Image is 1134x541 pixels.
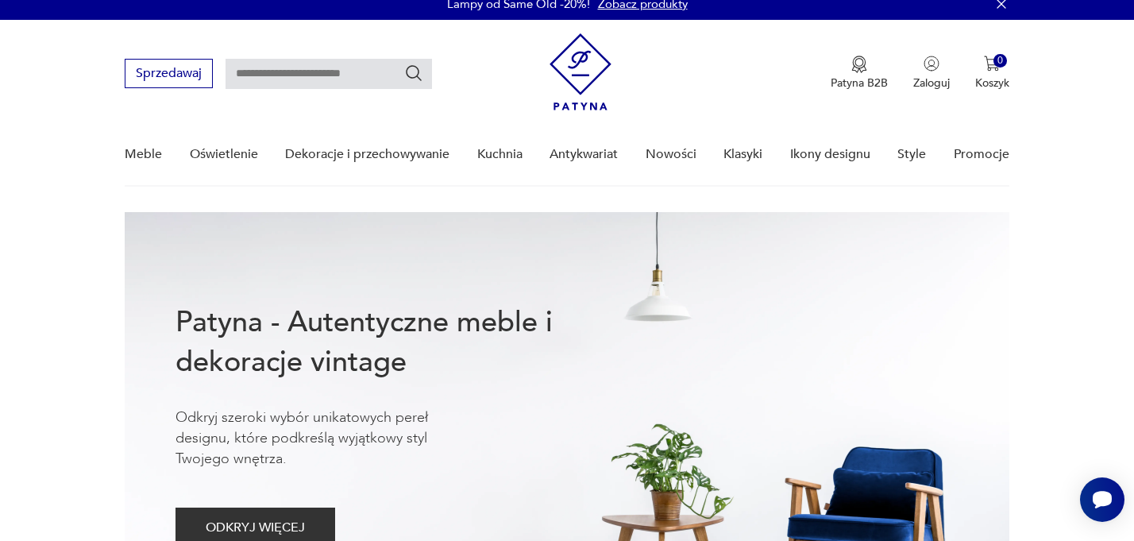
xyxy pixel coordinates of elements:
a: Ikona medaluPatyna B2B [831,56,888,91]
a: Ikony designu [790,124,870,185]
a: Sprzedawaj [125,69,213,80]
button: Sprzedawaj [125,59,213,88]
a: Promocje [954,124,1009,185]
button: 0Koszyk [975,56,1009,91]
a: Antykwariat [550,124,618,185]
button: Szukaj [404,64,423,83]
p: Zaloguj [913,75,950,91]
button: Zaloguj [913,56,950,91]
a: Dekoracje i przechowywanie [285,124,449,185]
iframe: Smartsupp widget button [1080,477,1124,522]
a: Nowości [646,124,696,185]
p: Odkryj szeroki wybór unikatowych pereł designu, które podkreślą wyjątkowy styl Twojego wnętrza. [175,408,477,470]
a: Kuchnia [477,124,523,185]
a: ODKRYJ WIĘCEJ [175,524,335,535]
a: Oświetlenie [190,124,258,185]
a: Klasyki [723,124,762,185]
a: Meble [125,124,162,185]
img: Ikonka użytkownika [924,56,939,71]
h1: Patyna - Autentyczne meble i dekoracje vintage [175,303,604,382]
a: Style [897,124,926,185]
button: Patyna B2B [831,56,888,91]
p: Koszyk [975,75,1009,91]
p: Patyna B2B [831,75,888,91]
img: Patyna - sklep z meblami i dekoracjami vintage [550,33,611,110]
div: 0 [993,54,1007,68]
img: Ikona koszyka [984,56,1000,71]
img: Ikona medalu [851,56,867,73]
